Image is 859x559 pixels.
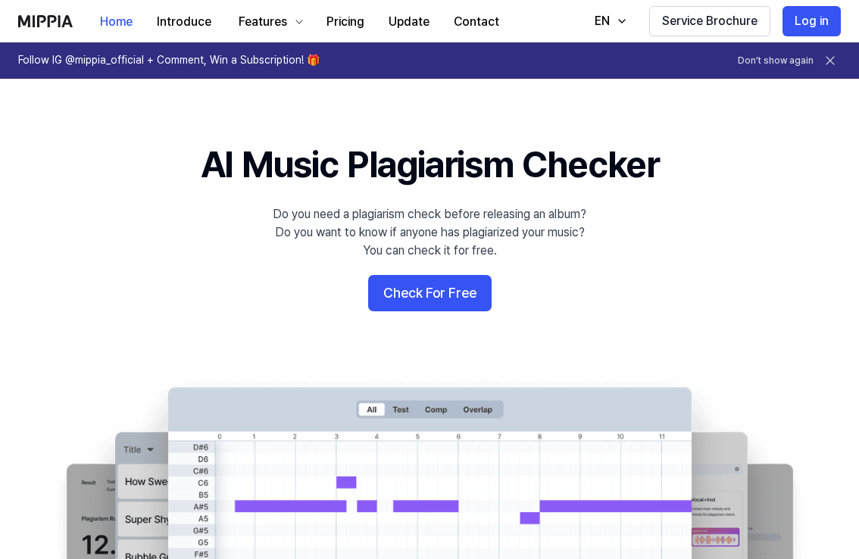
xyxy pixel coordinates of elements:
[201,139,659,190] h1: AI Music Plagiarism Checker
[592,12,613,30] div: EN
[782,6,841,36] button: Log in
[738,55,814,67] button: Don't show again
[18,15,73,27] img: logo
[314,7,376,37] button: Pricing
[579,6,637,36] button: EN
[18,53,320,68] h1: Follow IG @mippia_official + Comment, Win a Subscription! 🎁
[273,205,586,260] div: Do you need a plagiarism check before releasing an album? Do you want to know if anyone has plagi...
[223,7,314,37] button: Features
[236,13,290,31] div: Features
[88,7,145,37] button: Home
[145,7,223,37] button: Introduce
[88,1,145,42] a: Home
[368,275,492,311] button: Check For Free
[649,6,770,36] button: Service Brochure
[442,7,511,37] button: Contact
[376,1,442,42] a: Update
[376,7,442,37] button: Update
